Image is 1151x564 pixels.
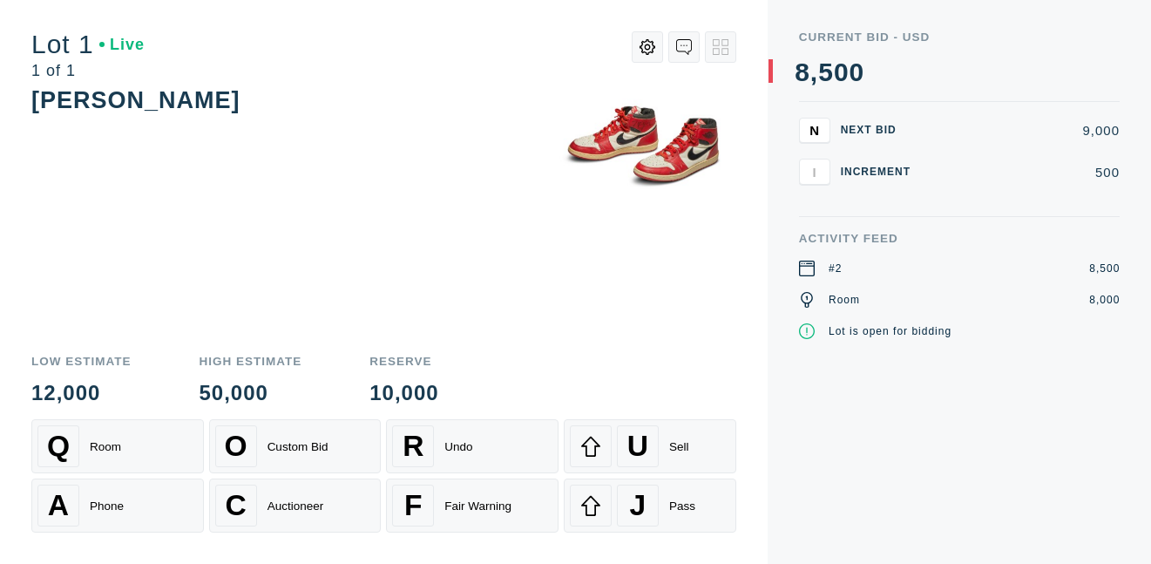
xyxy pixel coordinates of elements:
div: Current Bid - USD [799,31,1120,44]
span: N [809,123,819,138]
div: 8,000 [1089,292,1120,308]
div: Reserve [369,356,438,368]
div: , [810,59,818,321]
div: 1 of 1 [31,63,145,78]
span: U [627,430,648,463]
span: A [48,489,69,522]
button: JPass [564,479,736,533]
div: #2 [829,261,842,276]
button: CAuctioneer [209,479,382,533]
div: Sell [669,440,689,453]
div: High Estimate [199,356,301,368]
div: 500 [930,166,1120,179]
div: 50,000 [199,383,301,404]
div: 8,500 [1089,261,1120,276]
button: FFair Warning [386,479,559,533]
div: Phone [90,499,124,513]
span: J [630,489,647,522]
span: F [404,489,423,522]
div: Increment [841,166,919,177]
div: 8 [795,59,810,85]
div: 10,000 [369,383,438,404]
div: Undo [444,440,472,453]
div: Live [99,37,145,52]
div: 12,000 [31,383,132,404]
div: 5 [818,59,834,85]
button: QRoom [31,419,204,473]
div: 0 [834,59,850,85]
button: OCustom Bid [209,419,382,473]
button: APhone [31,479,204,533]
div: Auctioneer [267,499,324,513]
div: [PERSON_NAME] [31,87,240,113]
div: Low Estimate [31,356,132,368]
div: Pass [669,499,695,513]
span: C [226,489,247,522]
div: Room [829,292,860,308]
span: R [403,430,423,463]
button: RUndo [386,419,559,473]
div: Activity Feed [799,233,1120,245]
button: I [799,159,830,185]
div: Lot is open for bidding [829,323,951,339]
span: I [813,165,816,180]
button: USell [564,419,736,473]
button: N [799,118,830,144]
div: 0 [850,59,865,85]
span: O [225,430,247,463]
div: Next Bid [841,125,919,135]
div: Fair Warning [444,499,511,513]
div: Room [90,440,121,453]
div: Custom Bid [267,440,328,453]
div: Lot 1 [31,31,145,58]
div: 9,000 [930,124,1120,137]
span: Q [47,430,70,463]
